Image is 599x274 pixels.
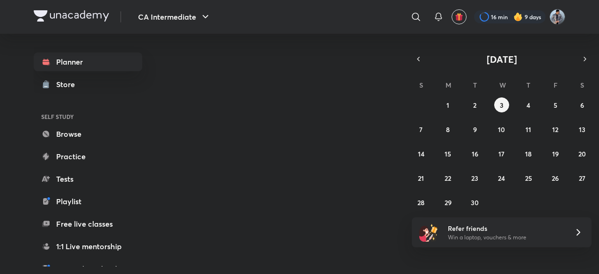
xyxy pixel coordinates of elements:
a: Company Logo [34,10,109,24]
abbr: September 15, 2025 [445,149,451,158]
abbr: September 26, 2025 [552,174,559,183]
button: [DATE] [425,52,578,66]
button: September 7, 2025 [414,122,429,137]
button: September 28, 2025 [414,195,429,210]
abbr: September 21, 2025 [418,174,424,183]
abbr: September 9, 2025 [473,125,477,134]
button: September 10, 2025 [494,122,509,137]
abbr: September 28, 2025 [417,198,424,207]
a: Store [34,75,142,94]
abbr: September 8, 2025 [446,125,450,134]
abbr: September 22, 2025 [445,174,451,183]
img: Company Logo [34,10,109,22]
img: streak [513,12,523,22]
abbr: September 4, 2025 [526,101,530,110]
abbr: September 6, 2025 [580,101,584,110]
h6: SELF STUDY [34,109,142,125]
abbr: Monday [446,81,451,89]
abbr: September 24, 2025 [498,174,505,183]
button: September 14, 2025 [414,146,429,161]
abbr: September 18, 2025 [525,149,532,158]
abbr: September 7, 2025 [419,125,423,134]
img: avatar [455,13,463,21]
button: avatar [452,9,467,24]
abbr: September 30, 2025 [471,198,479,207]
abbr: September 16, 2025 [472,149,478,158]
a: 1:1 Live mentorship [34,237,142,256]
a: Practice [34,147,142,166]
button: September 29, 2025 [440,195,455,210]
abbr: Thursday [526,81,530,89]
img: Manthan Hasija [549,9,565,25]
button: September 13, 2025 [575,122,590,137]
abbr: Friday [554,81,557,89]
div: Store [56,79,80,90]
a: Playlist [34,192,142,211]
button: September 5, 2025 [548,97,563,112]
button: September 23, 2025 [468,170,482,185]
button: September 4, 2025 [521,97,536,112]
button: September 9, 2025 [468,122,482,137]
button: September 18, 2025 [521,146,536,161]
button: September 8, 2025 [440,122,455,137]
button: September 19, 2025 [548,146,563,161]
button: September 17, 2025 [494,146,509,161]
abbr: September 27, 2025 [579,174,585,183]
span: [DATE] [487,53,517,66]
button: September 1, 2025 [440,97,455,112]
button: September 21, 2025 [414,170,429,185]
img: referral [419,223,438,242]
button: September 22, 2025 [440,170,455,185]
abbr: September 20, 2025 [578,149,586,158]
a: Planner [34,52,142,71]
abbr: September 25, 2025 [525,174,532,183]
abbr: September 1, 2025 [446,101,449,110]
button: September 26, 2025 [548,170,563,185]
h6: Refer friends [448,223,563,233]
abbr: Saturday [580,81,584,89]
abbr: September 23, 2025 [471,174,478,183]
abbr: Wednesday [499,81,506,89]
p: Win a laptop, vouchers & more [448,233,563,242]
abbr: Sunday [419,81,423,89]
abbr: September 2, 2025 [473,101,476,110]
abbr: September 3, 2025 [500,101,504,110]
button: September 15, 2025 [440,146,455,161]
button: September 16, 2025 [468,146,482,161]
button: September 6, 2025 [575,97,590,112]
abbr: September 29, 2025 [445,198,452,207]
button: September 2, 2025 [468,97,482,112]
button: September 11, 2025 [521,122,536,137]
button: September 12, 2025 [548,122,563,137]
abbr: September 13, 2025 [579,125,585,134]
button: CA Intermediate [132,7,217,26]
button: September 25, 2025 [521,170,536,185]
a: Free live classes [34,215,142,233]
abbr: September 14, 2025 [418,149,424,158]
button: September 24, 2025 [494,170,509,185]
button: September 27, 2025 [575,170,590,185]
a: Browse [34,125,142,143]
abbr: September 12, 2025 [552,125,558,134]
button: September 3, 2025 [494,97,509,112]
button: September 20, 2025 [575,146,590,161]
abbr: September 11, 2025 [526,125,531,134]
button: September 30, 2025 [468,195,482,210]
abbr: September 19, 2025 [552,149,559,158]
abbr: September 17, 2025 [498,149,504,158]
a: Tests [34,170,142,188]
abbr: September 10, 2025 [498,125,505,134]
abbr: Tuesday [473,81,477,89]
abbr: September 5, 2025 [554,101,557,110]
